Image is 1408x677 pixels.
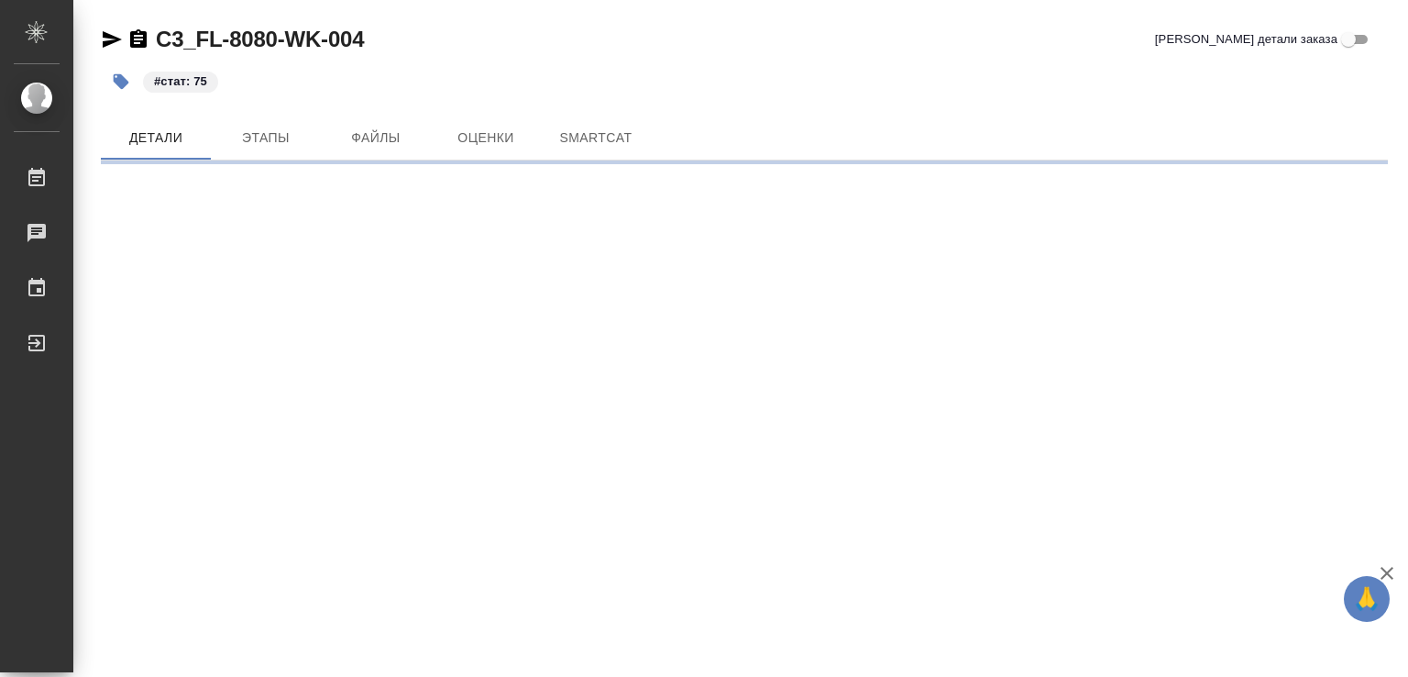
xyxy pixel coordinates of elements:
[156,27,364,51] a: C3_FL-8080-WK-004
[127,28,149,50] button: Скопировать ссылку
[552,127,640,150] span: SmartCat
[1351,580,1382,618] span: 🙏
[1344,576,1390,622] button: 🙏
[112,127,200,150] span: Детали
[101,28,123,50] button: Скопировать ссылку для ЯМессенджера
[154,72,207,91] p: #стат: 75
[141,72,220,88] span: стат: 75
[1155,30,1337,49] span: [PERSON_NAME] детали заказа
[332,127,420,150] span: Файлы
[222,127,310,150] span: Этапы
[442,127,530,150] span: Оценки
[101,61,141,102] button: Добавить тэг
